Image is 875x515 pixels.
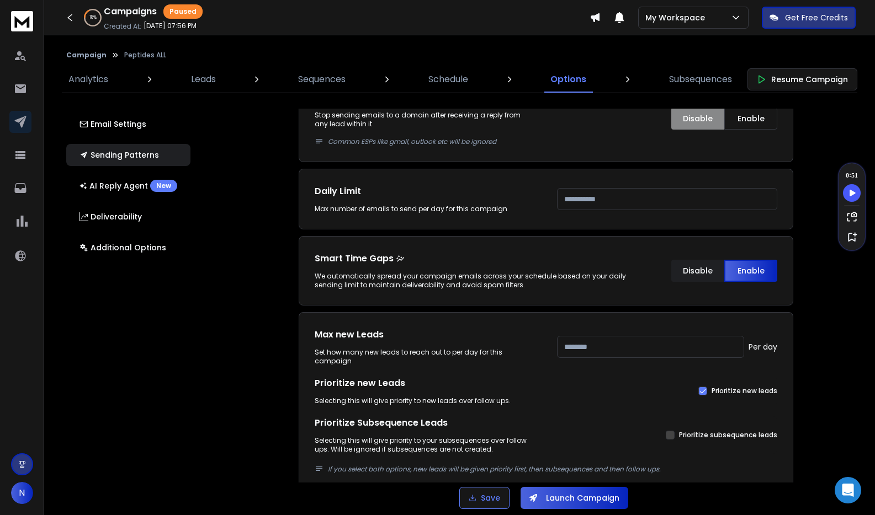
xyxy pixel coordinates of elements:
div: Selecting this will give priority to your subsequences over follow ups. Will be ignored if subseq... [315,436,535,454]
button: Deliverability [66,206,190,228]
p: If you select both options, new leads will be given priority first, then subsequences and then fo... [328,465,777,474]
button: Disable [671,260,724,282]
button: Additional Options [66,237,190,259]
button: Email Settings [66,113,190,135]
p: Sequences [298,73,346,86]
p: Per day [749,341,777,352]
label: Prioritize new leads [712,387,777,395]
div: Selecting this will give priority to new leads over follow ups. [315,396,535,405]
p: Email Settings [79,119,146,130]
button: Get Free Credits [762,7,856,29]
button: Resume Campaign [747,68,857,90]
p: 18 % [89,14,97,21]
div: Max number of emails to send per day for this campaign [315,205,535,213]
img: logo [11,11,33,31]
p: Subsequences [669,73,732,86]
div: Paused [163,4,203,19]
button: AI Reply AgentNew [66,175,190,197]
p: Additional Options [79,242,166,253]
p: [DATE] 07:56 PM [144,22,197,30]
a: Options [544,66,593,93]
button: Sending Patterns [66,144,190,166]
a: Subsequences [662,66,739,93]
label: Prioritize subsequence leads [679,431,777,439]
button: Disable [671,108,724,130]
h1: Prioritize Subsequence Leads [315,416,535,430]
p: Peptides ALL [124,51,166,60]
a: Schedule [422,66,475,93]
p: Deliverability [79,211,142,222]
div: Open Intercom Messenger [835,477,861,503]
p: AI Reply Agent [79,180,177,192]
h1: Campaigns [104,5,157,18]
a: Analytics [62,66,115,93]
a: Sequences [291,66,352,93]
p: Get Free Credits [785,12,848,23]
h1: Max new Leads [315,328,535,341]
p: Created At: [104,22,141,31]
p: Common ESPs like gmail, outlook etc will be ignored [328,137,535,146]
button: Launch Campaign [521,487,628,509]
p: Leads [191,73,216,86]
p: Smart Time Gaps [315,252,649,265]
div: Set how many new leads to reach out to per day for this campaign [315,348,535,366]
p: Analytics [68,73,108,86]
button: Enable [724,260,777,282]
a: Leads [184,66,222,93]
button: Save [459,487,510,509]
p: Stop sending emails to a domain after receiving a reply from any lead within it [315,111,535,146]
button: Enable [724,108,777,130]
div: We automatically spread your campaign emails across your schedule based on your daily sending lim... [315,272,649,289]
h1: Daily Limit [315,185,535,198]
p: Schedule [428,73,468,86]
button: N [11,482,33,504]
div: New [150,180,177,192]
p: Sending Patterns [79,149,159,160]
p: Options [550,73,586,86]
p: My Workspace [645,12,709,23]
button: Campaign [66,51,107,60]
h1: Prioritize new Leads [315,377,535,390]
